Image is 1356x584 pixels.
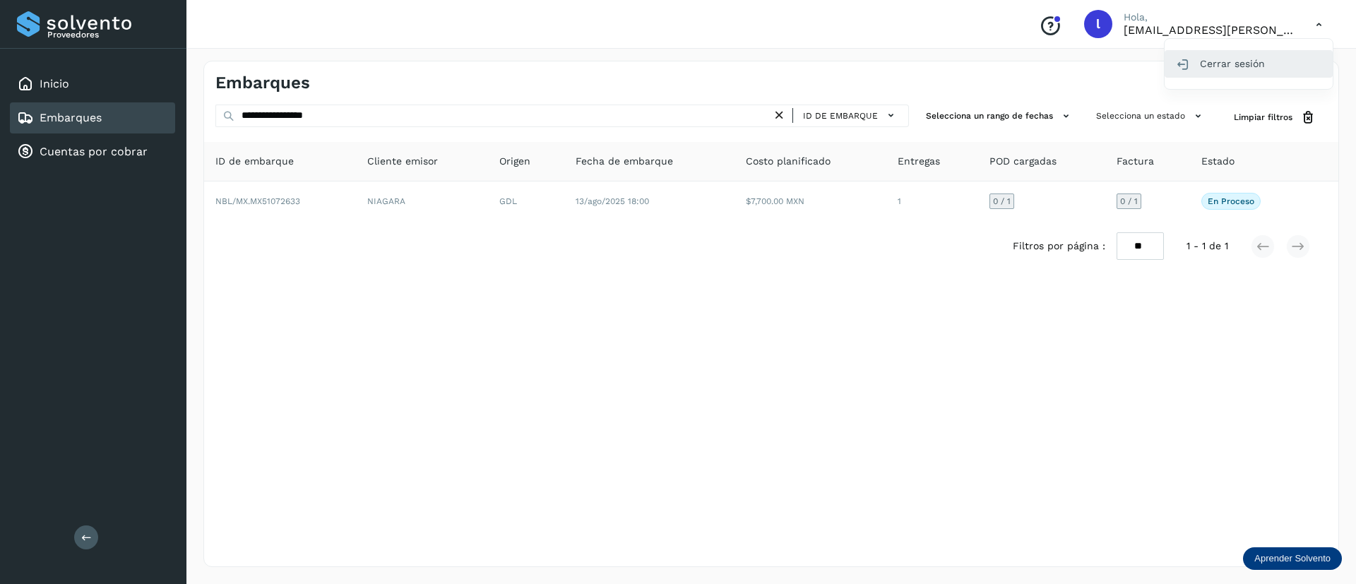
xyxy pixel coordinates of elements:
p: Proveedores [47,30,169,40]
a: Cuentas por cobrar [40,145,148,158]
div: Cuentas por cobrar [10,136,175,167]
p: Aprender Solvento [1254,553,1331,564]
div: Embarques [10,102,175,133]
div: Aprender Solvento [1243,547,1342,570]
div: Inicio [10,68,175,100]
a: Inicio [40,77,69,90]
div: Cerrar sesión [1165,50,1333,77]
a: Embarques [40,111,102,124]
